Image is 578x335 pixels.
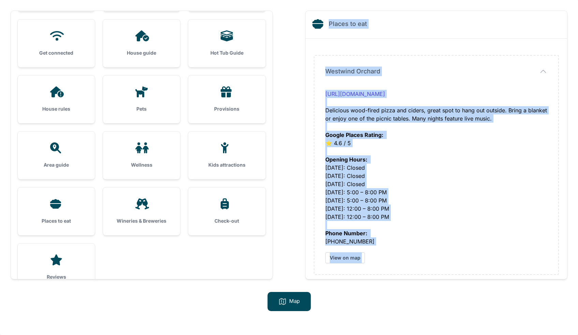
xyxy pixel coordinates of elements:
a: Provisions [188,75,265,123]
a: House guide [103,19,180,67]
div: Delicious wood-fired pizza and ciders, great spot to hang out outside. Bring a blanket or enjoy o... [325,90,547,147]
h3: Pets [114,106,169,112]
a: Hot Tub Guide [188,19,265,67]
a: Kids attractions [188,131,265,179]
h3: Kids attractions [199,162,254,168]
div: [PHONE_NUMBER] [325,221,547,246]
a: Check-out [188,187,265,235]
a: Pets [103,75,180,123]
h3: Hot Tub Guide [199,50,254,56]
h3: Places to eat [29,218,84,224]
a: Places to eat [18,187,95,235]
strong: Opening Hours: [325,156,367,163]
h3: Check-out [199,218,254,224]
h3: House guide [114,50,169,56]
p: Map [289,297,300,306]
span: Westwind Orchard [325,67,380,76]
a: Wineries & Breweries [103,187,180,235]
a: View on map [325,252,365,263]
a: [URL][DOMAIN_NAME] [325,90,385,97]
h3: Wellness [114,162,169,168]
h3: Reviews [29,274,84,280]
h3: Get connected [29,50,84,56]
a: Get connected [18,19,95,67]
strong: Phone Number: [325,230,367,237]
a: House rules [18,75,95,123]
h3: Provisions [199,106,254,112]
a: Area guide [18,131,95,179]
a: Wellness [103,131,180,179]
h3: Wineries & Breweries [114,218,169,224]
button: Westwind Orchard [325,67,547,76]
h2: Places to eat [329,19,367,29]
strong: Google Places Rating: [325,131,383,138]
h3: Area guide [29,162,84,168]
h3: House rules [29,106,84,112]
a: Reviews [18,243,95,291]
div: [DATE]: Closed [DATE]: Closed [DATE]: Closed [DATE]: 5:00 – 8:00 PM [DATE]: 5:00 – 8:00 PM [DATE]... [325,147,547,221]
